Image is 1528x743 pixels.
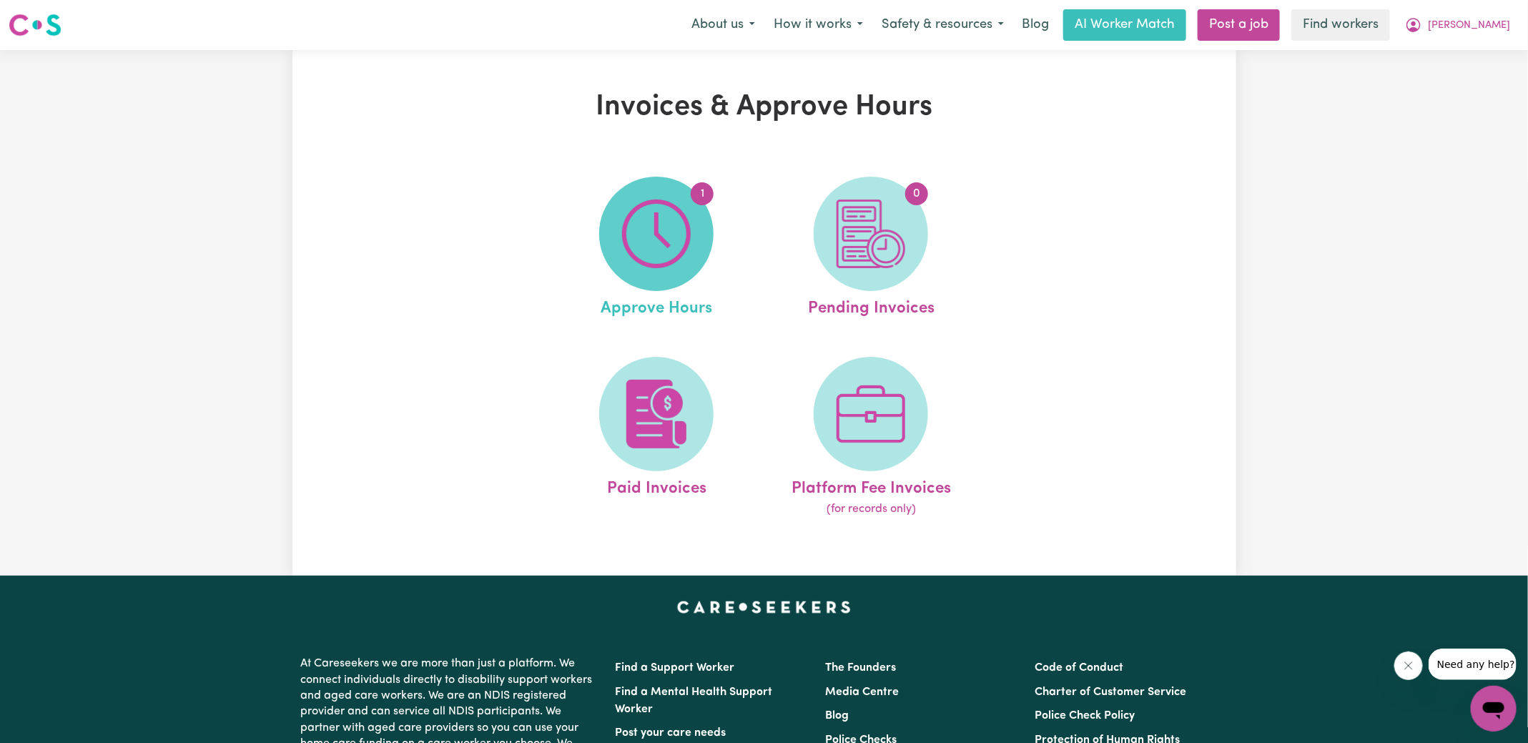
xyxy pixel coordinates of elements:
[553,177,759,321] a: Approve Hours
[616,662,735,674] a: Find a Support Worker
[1471,686,1517,732] iframe: Button to launch messaging window
[764,10,872,40] button: How it works
[677,601,851,613] a: Careseekers home page
[682,10,764,40] button: About us
[691,182,714,205] span: 1
[1291,9,1390,41] a: Find workers
[1429,649,1517,680] iframe: Message from company
[768,357,974,518] a: Platform Fee Invoices(for records only)
[792,471,951,501] span: Platform Fee Invoices
[827,501,916,518] span: (for records only)
[905,182,928,205] span: 0
[616,727,726,739] a: Post your care needs
[616,687,773,715] a: Find a Mental Health Support Worker
[1035,662,1123,674] a: Code of Conduct
[872,10,1013,40] button: Safety & resources
[458,90,1070,124] h1: Invoices & Approve Hours
[1063,9,1186,41] a: AI Worker Match
[1428,18,1510,34] span: [PERSON_NAME]
[607,471,706,501] span: Paid Invoices
[1013,9,1058,41] a: Blog
[9,9,61,41] a: Careseekers logo
[553,357,759,518] a: Paid Invoices
[825,710,849,722] a: Blog
[808,291,935,321] span: Pending Invoices
[1394,651,1423,680] iframe: Close message
[1396,10,1519,40] button: My Account
[825,662,896,674] a: The Founders
[825,687,899,698] a: Media Centre
[601,291,712,321] span: Approve Hours
[768,177,974,321] a: Pending Invoices
[1198,9,1280,41] a: Post a job
[1035,687,1186,698] a: Charter of Customer Service
[9,12,61,38] img: Careseekers logo
[1035,710,1135,722] a: Police Check Policy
